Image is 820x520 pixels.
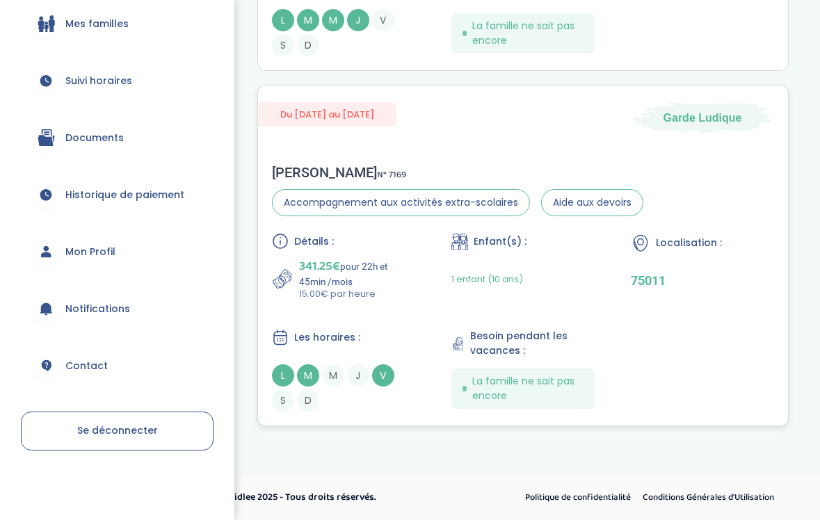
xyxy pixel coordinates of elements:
[21,56,214,106] a: Suivi horaires
[272,164,643,181] div: [PERSON_NAME]
[372,364,394,387] span: V
[297,364,319,387] span: M
[377,168,406,182] span: N° 7169
[541,189,643,216] span: Aide aux devoirs
[638,489,779,507] a: Conditions Générales d’Utilisation
[272,34,294,56] span: S
[299,257,340,276] span: 341.25€
[472,19,584,48] span: La famille ne sait pas encore
[65,188,184,202] span: Historique de paiement
[21,412,214,450] a: Se déconnecter
[347,9,369,31] span: J
[272,189,530,216] span: Accompagnement aux activités extra-scolaires
[220,490,469,505] p: © Kidlee 2025 - Tous droits réservés.
[297,34,319,56] span: D
[21,113,214,163] a: Documents
[258,102,396,127] span: Du [DATE] au [DATE]
[65,245,115,259] span: Mon Profil
[21,170,214,220] a: Historique de paiement
[21,284,214,334] a: Notifications
[272,364,294,387] span: L
[656,236,722,250] span: Localisation :
[299,287,415,301] p: 15.00€ par heure
[322,9,344,31] span: M
[21,227,214,277] a: Mon Profil
[631,273,774,288] p: 75011
[297,9,319,31] span: M
[65,74,132,88] span: Suivi horaires
[294,234,334,249] span: Détails :
[299,257,415,287] p: pour 22h et 45min /mois
[65,131,124,145] span: Documents
[472,374,584,403] span: La famille ne sait pas encore
[272,389,294,412] span: S
[294,330,360,345] span: Les horaires :
[322,364,344,387] span: M
[65,17,129,31] span: Mes familles
[470,329,595,358] span: Besoin pendant les vacances :
[474,234,526,249] span: Enfant(s) :
[372,9,394,31] span: V
[520,489,636,507] a: Politique de confidentialité
[77,423,158,437] span: Se déconnecter
[21,341,214,391] a: Contact
[347,364,369,387] span: J
[664,110,742,125] span: Garde Ludique
[65,302,130,316] span: Notifications
[272,9,294,31] span: L
[297,389,319,412] span: D
[65,359,108,373] span: Contact
[451,273,523,286] span: 1 enfant (10 ans)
